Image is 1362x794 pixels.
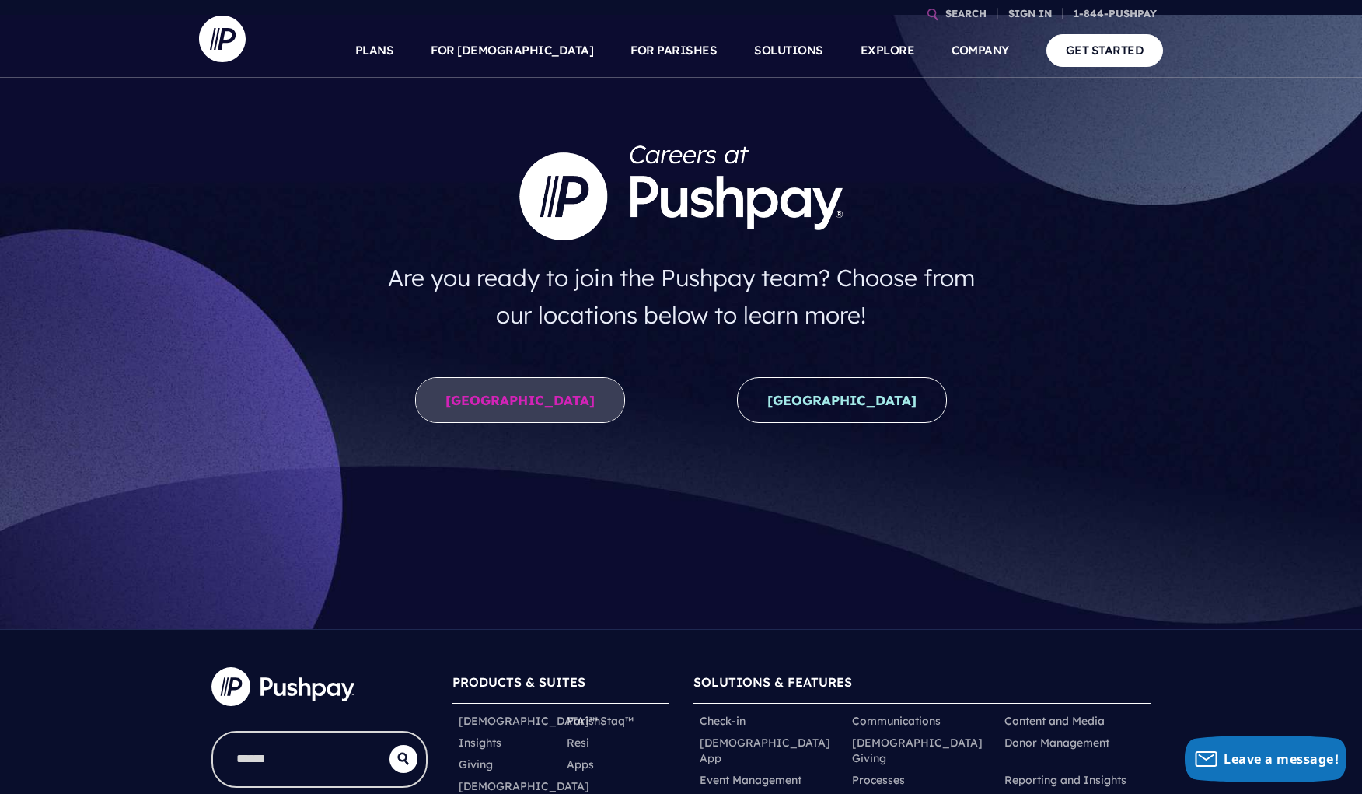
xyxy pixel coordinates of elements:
[459,735,501,750] a: Insights
[1046,34,1164,66] a: GET STARTED
[952,23,1009,78] a: COMPANY
[700,772,801,788] a: Event Management
[567,757,594,772] a: Apps
[700,735,840,766] a: [DEMOGRAPHIC_DATA] App
[567,735,589,750] a: Resi
[415,377,625,423] a: [GEOGRAPHIC_DATA]
[1004,713,1105,729] a: Content and Media
[700,713,746,729] a: Check-in
[737,377,947,423] a: [GEOGRAPHIC_DATA]
[1185,736,1346,782] button: Leave a message!
[852,772,905,788] a: Processes
[852,735,992,766] a: [DEMOGRAPHIC_DATA] Giving
[355,23,394,78] a: PLANS
[852,713,941,729] a: Communications
[372,253,990,340] h4: Are you ready to join the Pushpay team? Choose from our locations below to learn more!
[431,23,593,78] a: FOR [DEMOGRAPHIC_DATA]
[630,23,717,78] a: FOR PARISHES
[452,667,669,704] h6: PRODUCTS & SUITES
[754,23,823,78] a: SOLUTIONS
[567,713,634,729] a: ParishStaq™
[1004,735,1109,750] a: Donor Management
[1224,750,1339,768] span: Leave a message!
[861,23,915,78] a: EXPLORE
[459,713,598,729] a: [DEMOGRAPHIC_DATA]™
[1004,772,1126,788] a: Reporting and Insights
[459,757,493,772] a: Giving
[693,667,1151,704] h6: SOLUTIONS & FEATURES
